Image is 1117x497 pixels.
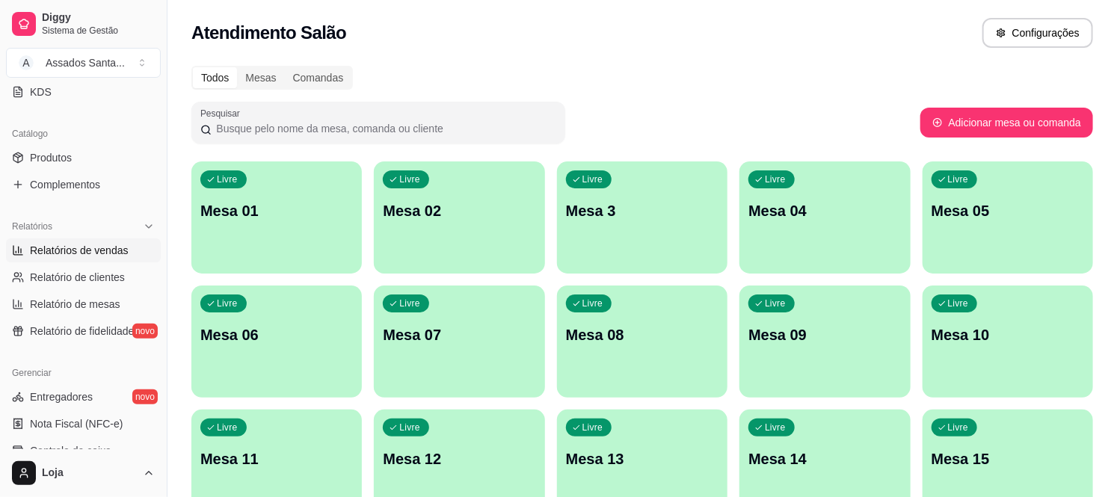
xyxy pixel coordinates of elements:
[30,243,129,258] span: Relatórios de vendas
[6,265,161,289] a: Relatório de clientes
[6,173,161,197] a: Complementos
[566,324,718,345] p: Mesa 08
[582,422,603,433] p: Livre
[948,173,969,185] p: Livre
[6,412,161,436] a: Nota Fiscal (NFC-e)
[42,11,155,25] span: Diggy
[6,146,161,170] a: Produtos
[765,422,786,433] p: Livre
[30,84,52,99] span: KDS
[374,285,544,398] button: LivreMesa 07
[200,200,353,221] p: Mesa 01
[6,48,161,78] button: Select a team
[237,67,284,88] div: Mesas
[30,416,123,431] span: Nota Fiscal (NFC-e)
[6,455,161,491] button: Loja
[566,448,718,469] p: Mesa 13
[30,297,120,312] span: Relatório de mesas
[30,177,100,192] span: Complementos
[748,200,901,221] p: Mesa 04
[6,80,161,104] a: KDS
[191,161,362,274] button: LivreMesa 01
[765,173,786,185] p: Livre
[12,220,52,232] span: Relatórios
[748,324,901,345] p: Mesa 09
[217,297,238,309] p: Livre
[193,67,237,88] div: Todos
[200,324,353,345] p: Mesa 06
[30,270,125,285] span: Relatório de clientes
[399,297,420,309] p: Livre
[30,443,111,458] span: Controle de caixa
[30,150,72,165] span: Produtos
[42,466,137,480] span: Loja
[200,107,245,120] label: Pesquisar
[948,422,969,433] p: Livre
[582,297,603,309] p: Livre
[932,324,1084,345] p: Mesa 10
[217,422,238,433] p: Livre
[6,6,161,42] a: DiggySistema de Gestão
[383,448,535,469] p: Mesa 12
[6,292,161,316] a: Relatório de mesas
[6,439,161,463] a: Controle de caixa
[191,285,362,398] button: LivreMesa 06
[200,448,353,469] p: Mesa 11
[920,108,1093,138] button: Adicionar mesa ou comanda
[739,161,910,274] button: LivreMesa 04
[932,200,1084,221] p: Mesa 05
[30,324,134,339] span: Relatório de fidelidade
[212,121,556,136] input: Pesquisar
[6,385,161,409] a: Entregadoresnovo
[191,21,346,45] h2: Atendimento Salão
[557,161,727,274] button: LivreMesa 3
[383,324,535,345] p: Mesa 07
[6,122,161,146] div: Catálogo
[923,285,1093,398] button: LivreMesa 10
[932,448,1084,469] p: Mesa 15
[948,297,969,309] p: Livre
[19,55,34,70] span: A
[748,448,901,469] p: Mesa 14
[566,200,718,221] p: Mesa 3
[217,173,238,185] p: Livre
[285,67,352,88] div: Comandas
[6,238,161,262] a: Relatórios de vendas
[399,173,420,185] p: Livre
[6,319,161,343] a: Relatório de fidelidadenovo
[374,161,544,274] button: LivreMesa 02
[557,285,727,398] button: LivreMesa 08
[923,161,1093,274] button: LivreMesa 05
[42,25,155,37] span: Sistema de Gestão
[383,200,535,221] p: Mesa 02
[765,297,786,309] p: Livre
[46,55,125,70] div: Assados Santa ...
[399,422,420,433] p: Livre
[982,18,1093,48] button: Configurações
[582,173,603,185] p: Livre
[30,389,93,404] span: Entregadores
[6,361,161,385] div: Gerenciar
[739,285,910,398] button: LivreMesa 09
